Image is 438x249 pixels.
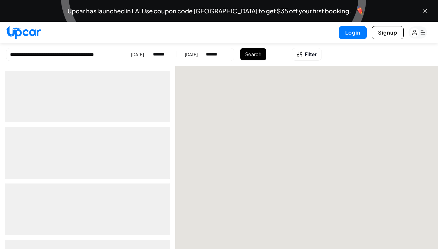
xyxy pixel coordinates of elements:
[292,48,322,61] button: Open filters
[372,26,404,39] button: Signup
[185,51,198,57] div: [DATE]
[339,26,367,39] button: Login
[131,51,144,57] div: [DATE]
[422,8,428,14] button: Close banner
[305,51,317,58] span: Filter
[6,26,41,39] img: Upcar Logo
[240,48,266,60] button: Search
[68,8,351,14] span: Upcar has launched in LA! Use coupon code [GEOGRAPHIC_DATA] to get $35 off your first booking.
